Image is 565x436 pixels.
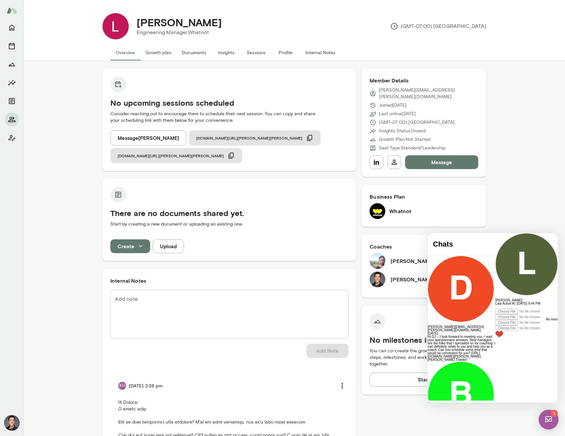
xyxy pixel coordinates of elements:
[5,21,18,34] button: Home
[391,275,435,283] h6: [PERSON_NAME]
[379,128,426,134] p: Insights Status: Unsent
[212,45,241,60] button: Insights
[370,253,385,269] img: Vipin Hegde
[271,45,300,60] button: Profile
[110,111,349,124] p: Consider reaching out to encourage them to schedule their next session. You can copy and share yo...
[370,373,478,386] button: Start
[5,76,18,89] button: Insights
[137,16,222,29] h4: [PERSON_NAME]
[137,29,222,36] p: Engineering Manager, Whatnot
[379,111,416,117] p: Last online [DATE]
[370,348,478,367] p: You can co-create the growth plan by adding steps, milestones, and work through things together.
[68,92,130,98] div: Attach file
[118,153,224,158] span: [DOMAIN_NAME][URL][PERSON_NAME][PERSON_NAME]
[370,243,478,251] h6: Coaches
[68,98,130,104] div: Live Reaction
[5,58,18,71] button: Growth Plan
[110,239,150,253] button: Create
[5,95,18,108] button: Documents
[68,69,113,72] span: Last Active At: [DATE] 9:44 PM
[110,130,186,145] button: Message[PERSON_NAME]
[379,119,455,126] p: (GMT-07:00) [GEOGRAPHIC_DATA]
[110,208,349,218] h5: There are no documents shared yet.
[68,98,76,104] img: heart
[5,131,18,144] button: Client app
[300,45,341,60] button: Internal Notes
[68,66,130,69] h6: [PERSON_NAME]
[379,145,445,151] p: Seat Type: Standard/Leadership
[5,7,62,15] h4: Chats
[110,45,140,60] button: Overview
[370,193,478,201] h6: Business Plan
[5,113,18,126] button: Members
[241,45,271,60] button: Sessions
[390,22,486,30] p: (GMT-07:00) [GEOGRAPHIC_DATA]
[379,87,478,100] p: [PERSON_NAME][EMAIL_ADDRESS][PERSON_NAME][DOMAIN_NAME]
[102,13,129,39] img: Logan Bestwick
[7,4,17,17] img: Mento
[153,239,184,253] button: Upload
[68,87,130,92] div: Attach image
[4,415,20,431] img: Ryan Tang
[189,130,321,145] button: [DOMAIN_NAME][URL][PERSON_NAME][PERSON_NAME]
[68,76,130,81] div: Attach video
[379,102,407,109] p: Joined [DATE]
[177,45,212,60] button: Documents
[68,81,130,87] div: Attach audio
[379,136,430,143] p: Growth Plan: Not Started
[370,76,478,84] h6: Member Details
[5,39,18,53] button: Sessions
[118,382,126,390] div: KH
[129,382,163,389] h6: [DATE] 2:26 pm
[391,257,435,265] h6: [PERSON_NAME]
[110,148,242,163] button: [DOMAIN_NAME][URL][PERSON_NAME][PERSON_NAME]
[140,45,177,60] button: Growth plan
[389,207,411,215] h6: Whatnot
[196,135,302,141] span: [DOMAIN_NAME][URL][PERSON_NAME][PERSON_NAME]
[110,221,349,228] p: Start by creating a new document or uploading an existing one.
[335,379,349,393] button: more
[110,277,349,285] h6: Internal Notes
[370,272,385,287] img: Ryan Tang
[370,335,478,345] h5: No milestones in the works
[405,155,478,169] button: Message
[110,98,349,108] h5: No upcoming sessions scheduled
